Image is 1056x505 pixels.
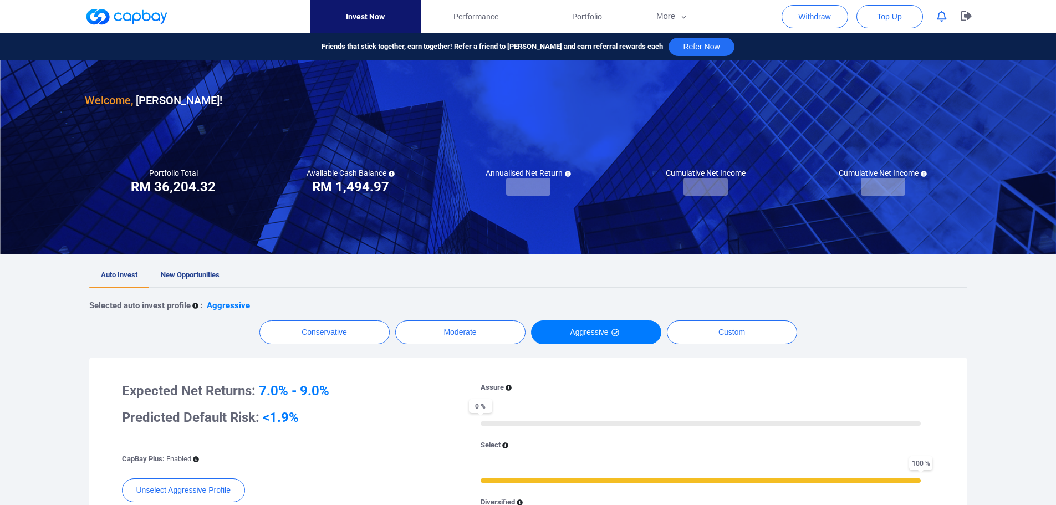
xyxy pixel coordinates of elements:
button: Moderate [395,320,526,344]
span: 0 % [469,399,492,413]
h3: Predicted Default Risk: [122,409,451,426]
button: Refer Now [669,38,734,56]
p: : [200,299,202,312]
p: Select [481,440,501,451]
span: Friends that stick together, earn together! Refer a friend to [PERSON_NAME] and earn referral rew... [322,41,663,53]
span: <1.9% [263,410,299,425]
span: New Opportunities [161,271,220,279]
h5: Cumulative Net Income [839,168,927,178]
span: 7.0% - 9.0% [259,383,329,399]
h3: [PERSON_NAME] ! [85,91,222,109]
button: Unselect Aggressive Profile [122,478,245,502]
button: Withdraw [782,5,848,28]
h5: Available Cash Balance [307,168,395,178]
p: Assure [481,382,504,394]
span: Top Up [877,11,901,22]
span: 100 % [909,456,932,470]
p: CapBay Plus: [122,453,191,465]
button: Custom [667,320,797,344]
button: Aggressive [531,320,661,344]
h3: RM 1,494.97 [312,178,389,196]
h5: Portfolio Total [149,168,198,178]
span: Welcome, [85,94,133,107]
p: Aggressive [207,299,250,312]
span: Enabled [166,455,191,463]
h3: RM 36,204.32 [131,178,216,196]
span: Performance [453,11,498,23]
h5: Annualised Net Return [486,168,571,178]
p: Selected auto invest profile [89,299,191,312]
button: Top Up [856,5,923,28]
h5: Cumulative Net Income [666,168,746,178]
span: Portfolio [572,11,602,23]
h3: Expected Net Returns: [122,382,451,400]
span: Auto Invest [101,271,137,279]
button: Conservative [259,320,390,344]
